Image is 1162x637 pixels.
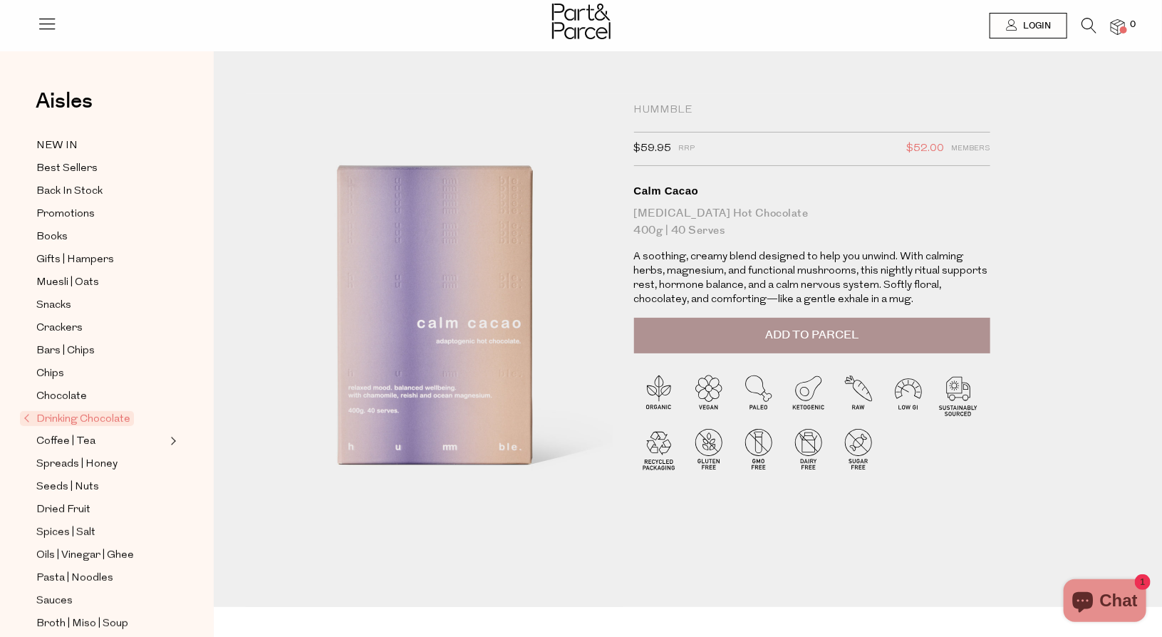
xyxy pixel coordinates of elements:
a: Seeds | Nuts [36,478,166,496]
p: A soothing, creamy blend designed to help you unwind. With calming herbs, magnesium, and function... [634,250,990,307]
span: Pasta | Noodles [36,570,113,587]
a: Best Sellers [36,160,166,177]
a: Coffee | Tea [36,433,166,450]
span: Dried Fruit [36,502,90,519]
span: Drinking Chocolate [20,411,134,426]
span: Coffee | Tea [36,433,95,450]
span: Crackers [36,320,83,337]
span: Best Sellers [36,160,98,177]
img: P_P-ICONS-Live_Bec_V11_Ketogenic.svg [784,370,834,420]
span: 0 [1126,19,1139,31]
a: Snacks [36,296,166,314]
span: Aisles [36,86,93,117]
a: Broth | Miso | Soup [36,615,166,633]
div: [MEDICAL_DATA] Hot Chocolate 400g | 40 serves [634,205,990,239]
a: Gifts | Hampers [36,251,166,269]
span: Add to Parcel [765,327,858,343]
a: Books [36,228,166,246]
a: Spreads | Honey [36,455,166,473]
button: Expand/Collapse Coffee | Tea [167,433,177,450]
span: $52.00 [907,140,945,158]
img: P_P-ICONS-Live_Bec_V11_Vegan.svg [684,370,734,420]
a: Bars | Chips [36,342,166,360]
span: RRP [679,140,695,158]
span: Members [952,140,990,158]
span: Books [36,229,68,246]
img: P_P-ICONS-Live_Bec_V11_Recycle_Packaging.svg [634,424,684,474]
a: Chips [36,365,166,383]
span: $59.95 [634,140,672,158]
span: NEW IN [36,138,78,155]
span: Gifts | Hampers [36,252,114,269]
img: P_P-ICONS-Live_Bec_V11_Raw.svg [834,370,883,420]
img: P_P-ICONS-Live_Bec_V11_Sugar_Free.svg [834,424,883,474]
img: P_P-ICONS-Live_Bec_V11_Sustainable_Sourced.svg [933,370,983,420]
span: Bars | Chips [36,343,95,360]
a: Aisles [36,90,93,126]
span: Spreads | Honey [36,456,118,473]
span: Snacks [36,297,71,314]
img: P_P-ICONS-Live_Bec_V11_Dairy_Free.svg [784,424,834,474]
span: Spices | Salt [36,524,95,542]
img: P_P-ICONS-Live_Bec_V11_Organic.svg [634,370,684,420]
span: Chocolate [36,388,87,405]
img: P_P-ICONS-Live_Bec_V11_Paleo.svg [734,370,784,420]
img: P_P-ICONS-Live_Bec_V11_GMO_Free.svg [734,424,784,474]
a: Chocolate [36,388,166,405]
inbox-online-store-chat: Shopify online store chat [1059,579,1151,626]
a: Muesli | Oats [36,274,166,291]
a: Oils | Vinegar | Ghee [36,547,166,564]
span: Oils | Vinegar | Ghee [36,547,134,564]
span: Sauces [36,593,73,610]
a: Crackers [36,319,166,337]
span: Chips [36,366,64,383]
div: Hummble [634,103,990,118]
span: Muesli | Oats [36,274,99,291]
img: P_P-ICONS-Live_Bec_V11_Low_Gi.svg [883,370,933,420]
a: Login [990,13,1067,38]
a: Sauces [36,592,166,610]
span: Login [1020,20,1051,32]
span: Seeds | Nuts [36,479,99,496]
img: P_P-ICONS-Live_Bec_V11_Gluten_Free.svg [684,424,734,474]
a: Dried Fruit [36,501,166,519]
div: Calm Cacao [634,184,990,198]
a: 0 [1111,19,1125,34]
span: Broth | Miso | Soup [36,616,128,633]
span: Promotions [36,206,95,223]
span: Back In Stock [36,183,103,200]
img: Calm Cacao [256,108,613,554]
a: Pasta | Noodles [36,569,166,587]
img: Part&Parcel [552,4,611,39]
a: Back In Stock [36,182,166,200]
a: Drinking Chocolate [24,410,166,428]
a: Promotions [36,205,166,223]
a: NEW IN [36,137,166,155]
a: Spices | Salt [36,524,166,542]
button: Add to Parcel [634,318,990,353]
